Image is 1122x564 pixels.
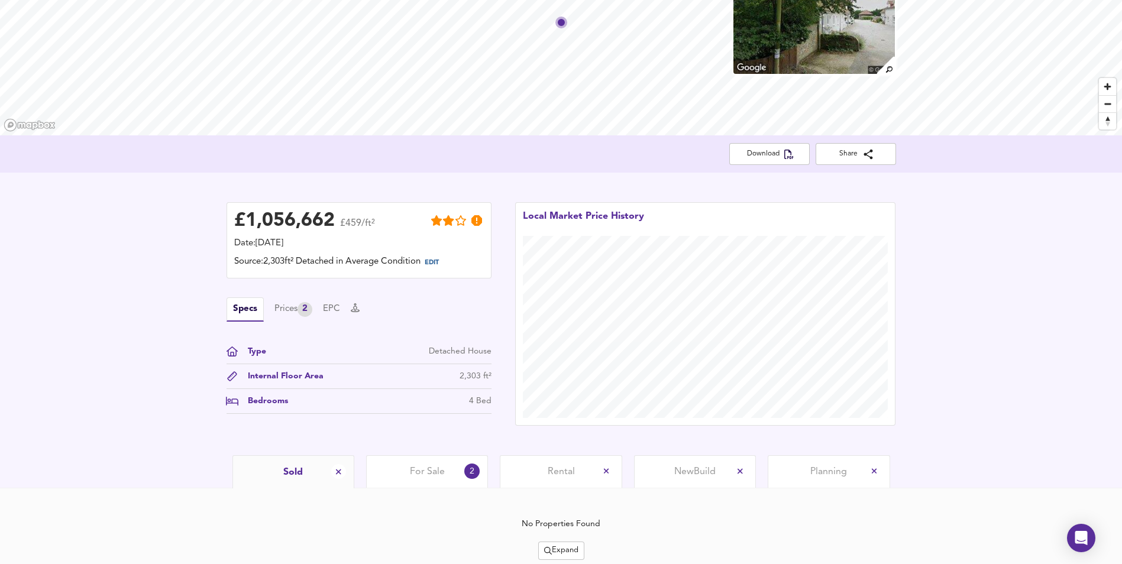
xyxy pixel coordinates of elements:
[816,143,896,165] button: Share
[522,518,600,530] div: No Properties Found
[1099,96,1116,112] span: Zoom out
[1099,113,1116,129] span: Reset bearing to north
[340,219,375,236] span: £459/ft²
[469,395,492,407] div: 4 Bed
[238,370,324,383] div: Internal Floor Area
[739,148,800,160] span: Download
[464,463,480,479] div: 2
[460,370,492,383] div: 2,303 ft²
[523,210,644,236] div: Local Market Price History
[274,302,312,317] div: Prices
[544,544,578,557] span: Expand
[674,465,716,478] span: New Build
[234,255,484,271] div: Source: 2,303ft² Detached in Average Condition
[234,237,484,250] div: Date: [DATE]
[323,303,340,316] button: EPC
[548,465,575,478] span: Rental
[875,55,896,76] img: search
[4,118,56,132] a: Mapbox homepage
[298,302,312,317] div: 2
[1067,524,1095,552] div: Open Intercom Messenger
[227,297,264,322] button: Specs
[234,212,335,230] div: £ 1,056,662
[429,345,492,358] div: Detached House
[425,260,439,266] span: EDIT
[825,148,887,160] span: Share
[538,542,584,560] button: Expand
[238,345,266,358] div: Type
[810,465,847,478] span: Planning
[1099,112,1116,129] button: Reset bearing to north
[410,465,445,478] span: For Sale
[729,143,810,165] button: Download
[1099,95,1116,112] button: Zoom out
[283,466,303,479] span: Sold
[538,542,584,560] div: split button
[1099,78,1116,95] button: Zoom in
[238,395,288,407] div: Bedrooms
[274,302,312,317] button: Prices2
